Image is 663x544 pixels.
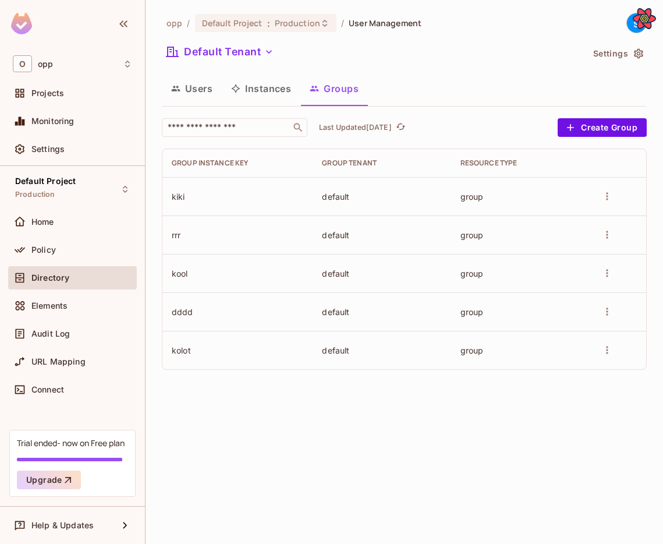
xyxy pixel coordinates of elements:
td: group [451,254,589,292]
span: Connect [31,385,64,394]
button: more [598,303,616,320]
td: dddd [162,292,313,331]
button: Default Tenant [162,43,278,61]
span: Default Project [15,176,76,186]
span: the active workspace [166,17,182,29]
td: kiki [162,177,313,216]
span: Monitoring [31,116,75,126]
td: kolot [162,331,313,369]
span: Elements [31,301,68,310]
span: Audit Log [31,329,70,338]
span: Production [275,17,320,29]
td: group [451,292,589,331]
button: Groups [300,74,368,103]
td: default [313,331,451,369]
li: / [341,17,344,29]
button: more [598,188,616,205]
button: Create Group [558,118,647,137]
img: SReyMgAAAABJRU5ErkJggg== [11,13,32,34]
span: Policy [31,245,56,255]
td: default [313,177,451,216]
div: Resource Type [460,158,580,168]
div: Group Instance Key [172,158,303,168]
span: Home [31,217,54,227]
button: Open React Query Devtools [633,7,656,30]
div: Group Tenant [322,158,441,168]
p: Last Updated [DATE] [319,123,392,132]
td: default [313,292,451,331]
td: default [313,254,451,292]
button: Instances [222,74,300,103]
td: group [451,177,589,216]
td: kool [162,254,313,292]
span: Directory [31,273,69,282]
div: s [626,13,647,33]
span: Settings [31,144,65,154]
span: O [13,55,32,72]
button: more [598,264,616,282]
td: group [451,331,589,369]
span: Help & Updates [31,521,94,530]
span: Click to refresh data [392,121,408,135]
li: / [187,17,190,29]
button: Settings [588,44,647,63]
button: more [598,226,616,243]
button: more [598,341,616,359]
span: Production [15,190,55,199]
span: Default Project [202,17,263,29]
span: User Management [349,17,421,29]
div: Trial ended- now on Free plan [17,437,125,448]
td: rrr [162,216,313,254]
button: Upgrade [17,471,81,489]
span: Workspace: opp [38,59,53,69]
button: Users [162,74,222,103]
span: Projects [31,89,64,98]
td: default [313,216,451,254]
button: refresh [394,121,408,135]
span: refresh [396,122,406,133]
span: : [267,19,271,28]
span: URL Mapping [31,357,86,366]
td: group [451,216,589,254]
